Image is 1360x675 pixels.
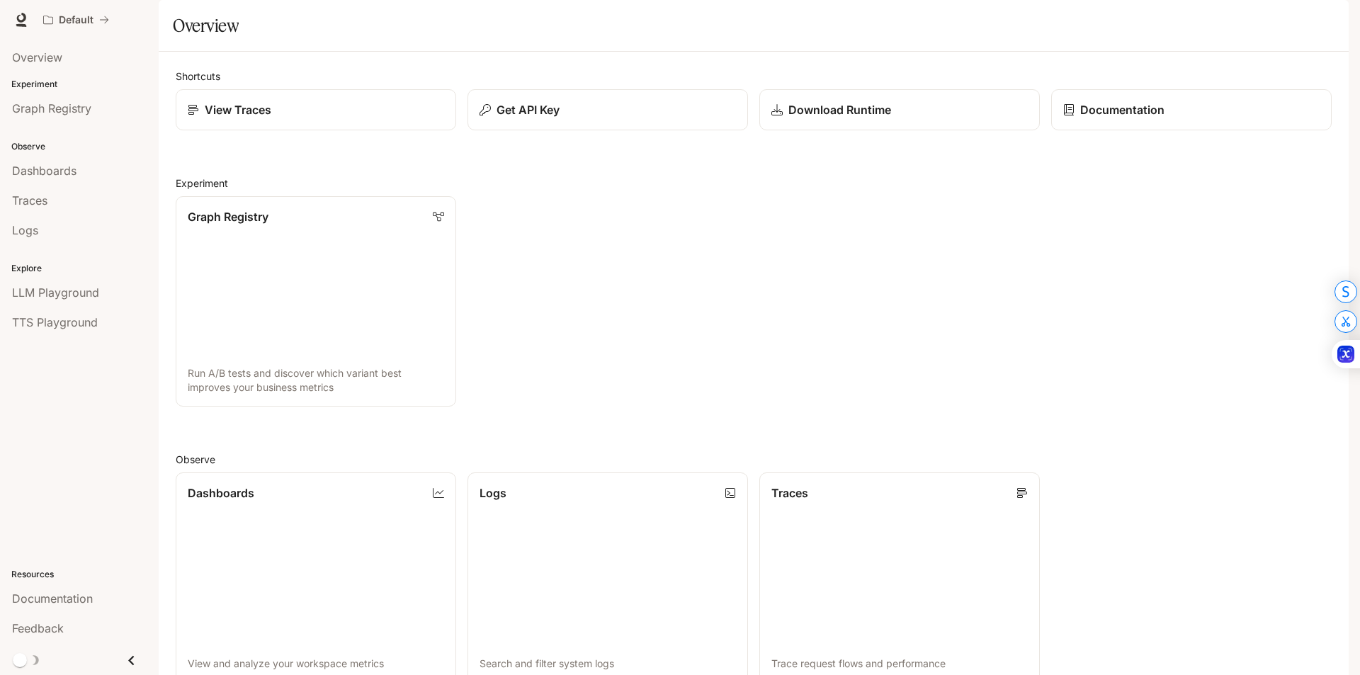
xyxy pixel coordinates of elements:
[188,657,444,671] p: View and analyze your workspace metrics
[467,89,748,130] button: Get API Key
[188,208,268,225] p: Graph Registry
[1051,89,1332,130] a: Documentation
[205,101,271,118] p: View Traces
[771,657,1028,671] p: Trace request flows and performance
[480,484,506,501] p: Logs
[771,484,808,501] p: Traces
[37,6,115,34] button: All workspaces
[788,101,891,118] p: Download Runtime
[188,484,254,501] p: Dashboards
[497,101,560,118] p: Get API Key
[176,69,1332,84] h2: Shortcuts
[173,11,239,40] h1: Overview
[176,89,456,130] a: View Traces
[176,176,1332,191] h2: Experiment
[1080,101,1164,118] p: Documentation
[59,14,93,26] p: Default
[188,366,444,395] p: Run A/B tests and discover which variant best improves your business metrics
[480,657,736,671] p: Search and filter system logs
[176,196,456,407] a: Graph RegistryRun A/B tests and discover which variant best improves your business metrics
[759,89,1040,130] a: Download Runtime
[176,452,1332,467] h2: Observe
